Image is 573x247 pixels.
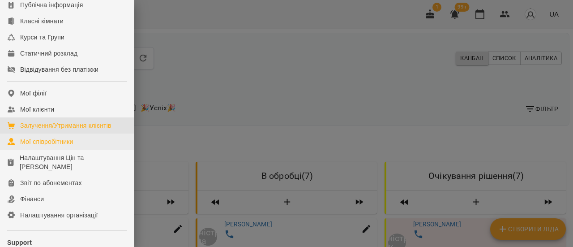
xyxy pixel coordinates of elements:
[20,121,111,130] div: Залучення/Утримання клієнтів
[20,178,82,187] div: Звіт по абонементах
[20,137,73,146] div: Мої співробітники
[20,49,77,58] div: Статичний розклад
[20,211,98,220] div: Налаштування організації
[7,238,127,247] p: Support
[20,65,98,74] div: Відвідування без платіжки
[20,33,64,42] div: Курси та Групи
[20,153,127,171] div: Налаштування Цін та [PERSON_NAME]
[20,195,44,204] div: Фінанси
[20,0,83,9] div: Публічна інформація
[20,89,47,98] div: Мої філії
[20,105,54,114] div: Мої клієнти
[20,17,64,26] div: Класні кімнати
